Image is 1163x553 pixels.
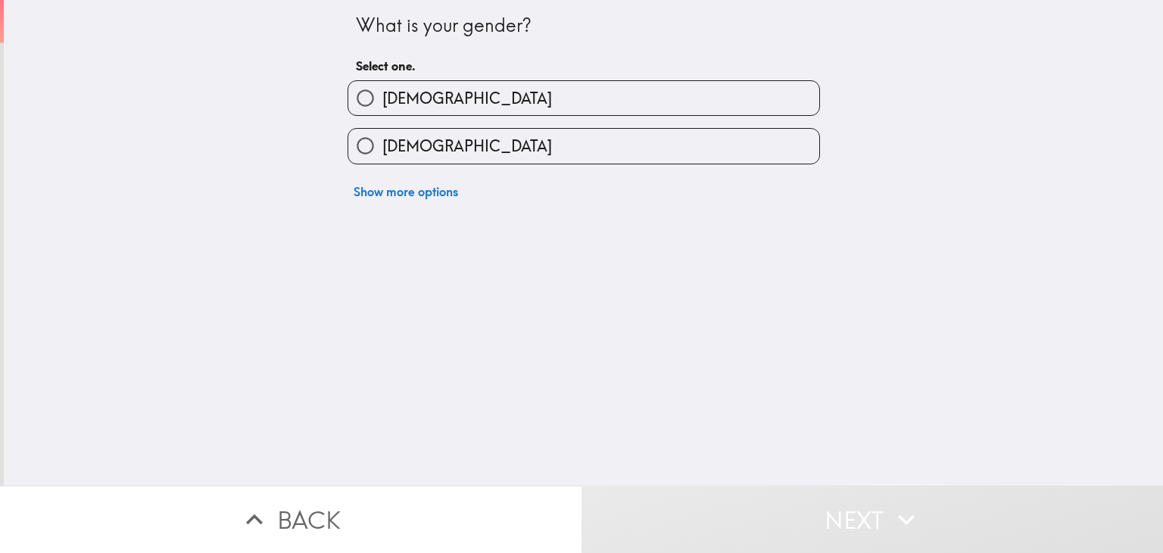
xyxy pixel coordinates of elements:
[581,486,1163,553] button: Next
[382,136,552,157] span: [DEMOGRAPHIC_DATA]
[348,81,819,115] button: [DEMOGRAPHIC_DATA]
[382,88,552,109] span: [DEMOGRAPHIC_DATA]
[348,177,464,207] button: Show more options
[348,129,819,163] button: [DEMOGRAPHIC_DATA]
[356,58,812,74] h6: Select one.
[356,13,812,39] div: What is your gender?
